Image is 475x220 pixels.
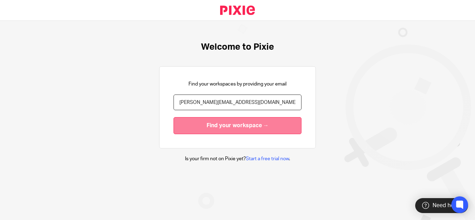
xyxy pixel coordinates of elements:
div: Need help? [415,198,468,213]
a: Start a free trial now [246,156,289,161]
p: Find your workspaces by providing your email [188,81,287,88]
p: Is your firm not on Pixie yet? . [185,155,290,162]
h1: Welcome to Pixie [201,42,274,52]
input: name@example.com [174,95,301,110]
input: Find your workspace → [174,117,301,134]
